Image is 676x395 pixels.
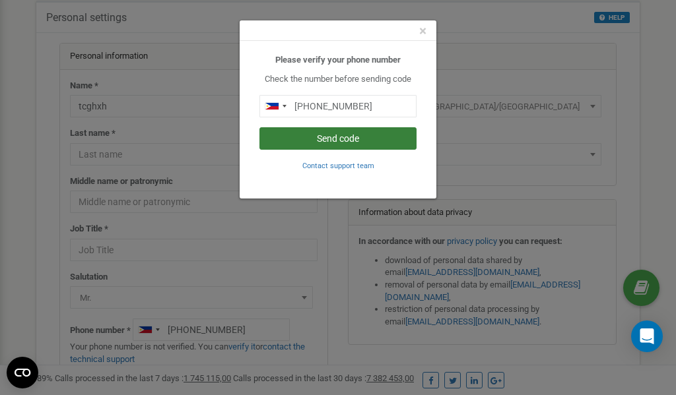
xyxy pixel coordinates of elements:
div: Telephone country code [260,96,290,117]
div: Open Intercom Messenger [631,320,663,352]
b: Please verify your phone number [275,55,401,65]
button: Close [419,24,426,38]
a: Contact support team [302,160,374,170]
input: 0905 123 4567 [259,95,417,117]
button: Open CMP widget [7,357,38,388]
p: Check the number before sending code [259,73,417,86]
small: Contact support team [302,162,374,170]
button: Send code [259,127,417,150]
span: × [419,23,426,39]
